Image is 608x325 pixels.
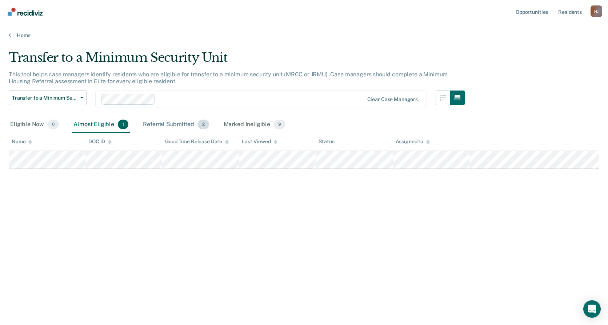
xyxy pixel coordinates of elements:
span: 2 [197,120,209,129]
p: This tool helps case managers identify residents who are eligible for transfer to a minimum secur... [9,71,448,85]
span: 1 [118,120,128,129]
div: Status [319,139,334,145]
div: Open Intercom Messenger [583,300,601,318]
a: Home [9,32,599,39]
div: Referral Submitted2 [141,117,210,133]
div: Clear case managers [367,96,418,103]
div: Transfer to a Minimum Security Unit [9,50,465,71]
div: Good Time Release Date [165,139,229,145]
div: DOC ID [88,139,112,145]
span: 0 [48,120,59,129]
div: Marked Ineligible9 [222,117,287,133]
div: Name [12,139,32,145]
div: H J [591,5,602,17]
div: Eligible Now0 [9,117,60,133]
span: Transfer to a Minimum Security Unit [12,95,77,101]
img: Recidiviz [8,8,43,16]
div: Almost Eligible1 [72,117,130,133]
div: Last Viewed [242,139,277,145]
span: 9 [274,120,285,129]
button: Transfer to a Minimum Security Unit [9,91,87,105]
button: Profile dropdown button [591,5,602,17]
div: Assigned to [396,139,430,145]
